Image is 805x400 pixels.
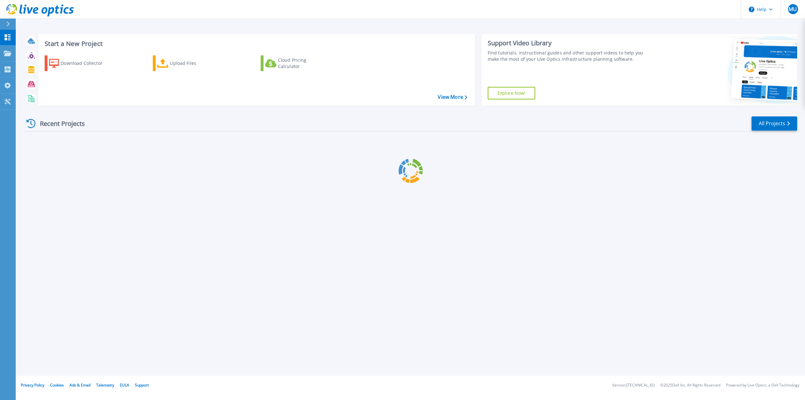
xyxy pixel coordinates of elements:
a: Upload Files [153,55,223,71]
div: Download Collector [61,57,111,70]
span: MU [789,7,797,12]
div: Recent Projects [24,116,93,131]
a: Telemetry [96,382,114,388]
a: Download Collector [45,55,115,71]
a: Cookies [50,382,64,388]
a: All Projects [752,116,797,131]
a: Support [135,382,149,388]
div: Cloud Pricing Calculator [278,57,328,70]
a: Privacy Policy [21,382,44,388]
a: View More [438,94,467,100]
li: © 2025 Dell Inc. All Rights Reserved [660,383,720,387]
div: Find tutorials, instructional guides and other support videos to help you make the most of your L... [488,50,651,62]
a: Explore Now! [488,87,536,99]
h3: Start a New Project [45,40,467,47]
div: Upload Files [170,57,220,70]
a: Ads & Email [69,382,91,388]
li: Powered by Live Optics, a Dell Technology [726,383,799,387]
li: Version: [TECHNICAL_ID] [612,383,655,387]
a: EULA [120,382,129,388]
a: Cloud Pricing Calculator [261,55,331,71]
div: Support Video Library [488,39,651,47]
